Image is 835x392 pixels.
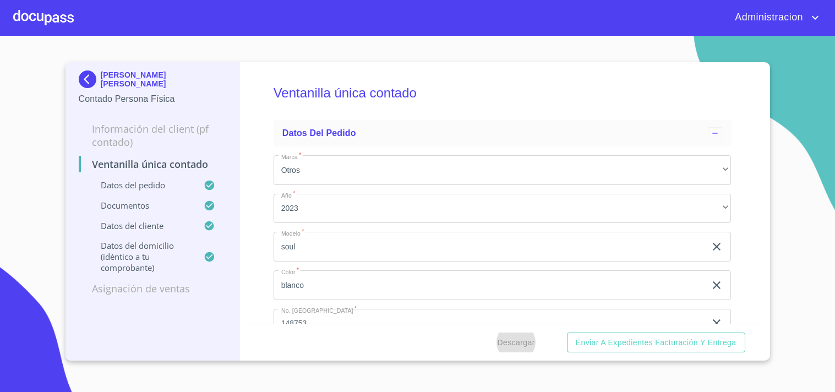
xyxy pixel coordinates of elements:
[567,333,745,353] button: Enviar a Expedientes Facturación y Entrega
[493,333,539,353] button: Descargar
[79,282,227,295] p: Asignación de Ventas
[79,157,227,171] p: Ventanilla única contado
[79,220,204,231] p: Datos del cliente
[79,200,204,211] p: Documentos
[576,336,736,350] span: Enviar a Expedientes Facturación y Entrega
[498,336,535,350] span: Descargar
[79,122,227,149] p: Información del Client (PF contado)
[274,70,731,116] h5: Ventanilla única contado
[710,317,723,330] button: clear input
[727,9,809,26] span: Administracion
[101,70,227,88] p: [PERSON_NAME] [PERSON_NAME]
[79,70,227,92] div: [PERSON_NAME] [PERSON_NAME]
[274,155,731,185] div: Otros
[79,240,204,273] p: Datos del domicilio (idéntico a tu comprobante)
[79,70,101,88] img: Docupass spot blue
[79,179,204,190] p: Datos del pedido
[79,92,227,106] p: Contado Persona Física
[727,9,822,26] button: account of current user
[274,120,731,146] div: Datos del pedido
[710,240,723,253] button: clear input
[710,279,723,292] button: clear input
[274,194,731,224] div: 2023
[282,128,356,138] span: Datos del pedido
